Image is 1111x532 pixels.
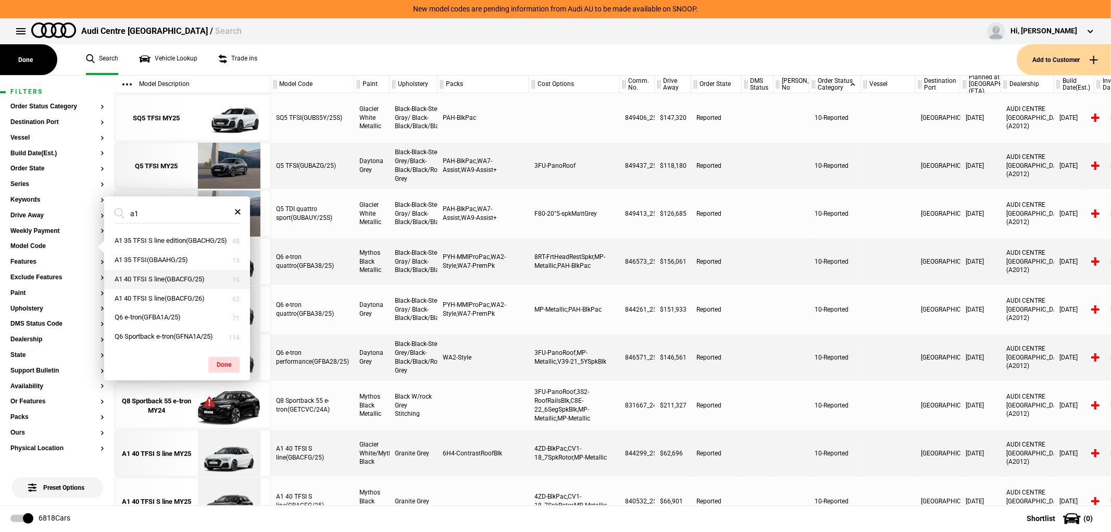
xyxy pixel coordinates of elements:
div: 844261_25 [620,286,655,333]
div: A1 40 TFSI S line(GBACFG/25) [271,478,354,525]
div: Reported [691,142,742,189]
div: Reported [691,430,742,477]
img: Audi_GETCVC_24A_MP_0E0E_C8E_MP_WQS-1_2MB_3FU_3S2_(Nadin:_1XP_2MB_3FU_3S2_4ZD_6FJ_C30_C8E_N5K_WQS_... [193,382,265,429]
div: MP-Metallic,PAH-BlkPac [529,286,620,333]
div: $156,061 [655,238,691,285]
button: Drive Away [10,212,104,219]
div: Glacier White Metallic [354,190,390,237]
button: Add to Customer [1017,44,1111,75]
button: Weekly Payment [10,228,104,235]
button: Build Date(Est.) [10,150,104,157]
div: 3FU-PanoRoof,3S2-RoofRailsBlk,C8E-22_6SegSpkBlk,MP-Metallic,MP-Metallic [529,382,620,429]
div: [PERSON_NAME] No [773,76,809,93]
button: Done [208,357,240,373]
div: AUDI CENTRE [GEOGRAPHIC_DATA] (A2012) [1001,142,1054,189]
div: F80-20"5-spkMattGrey [529,190,620,237]
div: Q8 Sportback 55 e-tron(GETCVC/24A) [271,382,354,429]
div: [DATE] [1054,238,1094,285]
section: Dealership [10,336,104,352]
div: 831667_24 [620,382,655,429]
div: 849406_25 [620,94,655,141]
button: Or Features [10,398,104,405]
span: Search [215,26,242,36]
div: Granite Grey [390,430,438,477]
div: [DATE] [1054,334,1094,381]
a: Search [86,44,118,75]
div: AUDI CENTRE [GEOGRAPHIC_DATA] (A2012) [1001,286,1054,333]
div: Reported [691,94,742,141]
button: Features [10,258,104,266]
div: 849437_25 [620,142,655,189]
div: Reported [691,190,742,237]
div: [DATE] [1054,382,1094,429]
div: Packs [438,76,529,93]
div: [GEOGRAPHIC_DATA] [916,334,960,381]
div: AUDI CENTRE [GEOGRAPHIC_DATA] (A2012) [1001,430,1054,477]
div: PAH-BlkPac,WA7-Assist,WA9-Assist+ [438,142,529,189]
a: A1 40 TFSI S line MY25 [120,430,193,477]
div: 10-Reported [809,430,861,477]
div: $211,327 [655,382,691,429]
div: Reported [691,238,742,285]
section: Support Bulletin [10,367,104,383]
section: Destination Port [10,119,104,134]
a: Trade ins [218,44,257,75]
div: AUDI CENTRE [GEOGRAPHIC_DATA] (A2012) [1001,382,1054,429]
section: Order State [10,165,104,181]
div: AUDI CENTRE [GEOGRAPHIC_DATA] (A2012) [1001,94,1054,141]
section: Keywords [10,196,104,212]
section: Ours [10,429,104,445]
div: Q6 e-tron quattro(GFBA38/25) [271,286,354,333]
button: Dealership [10,336,104,343]
div: 10-Reported [809,334,861,381]
div: $151,933 [655,286,691,333]
div: [GEOGRAPHIC_DATA] [916,430,960,477]
div: Paint [354,76,389,93]
div: [GEOGRAPHIC_DATA] [916,478,960,525]
div: Model Code [271,76,354,93]
div: DMS Status [742,76,773,93]
div: Reported [691,382,742,429]
div: 6H4-ContrastRoofBlk [438,430,529,477]
div: Black-Black-Steel Gray/ Black-Black/Black/Black [390,190,438,237]
div: [DATE] [1054,430,1094,477]
button: Model Code [10,243,104,250]
button: Support Bulletin [10,367,104,375]
button: Series [10,181,104,188]
div: Order State [691,76,741,93]
div: [DATE] [960,238,1001,285]
section: Upholstery [10,305,104,321]
div: Destination Port [916,76,960,93]
h1: Filters [10,89,104,95]
div: 10-Reported [809,286,861,333]
div: Q5 TDI quattro sport(GUBAUY/25S) [271,190,354,237]
section: Series [10,181,104,196]
div: Q5 TFSI(GUBAZG/25) [271,142,354,189]
section: Vessel [10,134,104,150]
div: $147,320 [655,94,691,141]
div: [DATE] [960,478,1001,525]
div: Black-Black-Steel Grey/Black-Black/Black/Rock Grey [390,334,438,381]
div: [DATE] [1054,478,1094,525]
div: Reported [691,286,742,333]
div: Q8 Sportback 55 e-tron MY24 [120,397,193,415]
div: PAH-BlkPac,WA7-Assist,WA9-Assist+ [438,190,529,237]
button: Q6 e-tron(GFBA1A/25) [104,308,250,327]
button: Vessel [10,134,104,142]
img: Audi_GBACFG_25_ZV_0E0E_4ZD_CV1_(Nadin:_4ZD_C43_CV1)_ext.png [193,478,265,525]
div: Reported [691,334,742,381]
section: State [10,352,104,367]
div: AUDI CENTRE [GEOGRAPHIC_DATA] (A2012) [1001,478,1054,525]
div: SQ5 TFSI(GUBS5Y/25S) [271,94,354,141]
div: Glacier White Metallic [354,94,390,141]
div: SQ5 TFSI MY25 [133,114,180,123]
div: $66,901 [655,478,691,525]
div: Drive Away [655,76,691,93]
div: 4ZD-BlkPac,CV1-18_7SpkRotor,MP-Metallic [529,478,620,525]
div: [GEOGRAPHIC_DATA] [916,94,960,141]
div: Reported [691,478,742,525]
div: 10-Reported [809,238,861,285]
a: A1 40 TFSI S line MY25 [120,478,193,525]
div: Mythos Black Metallic [354,478,390,525]
div: [DATE] [960,190,1001,237]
